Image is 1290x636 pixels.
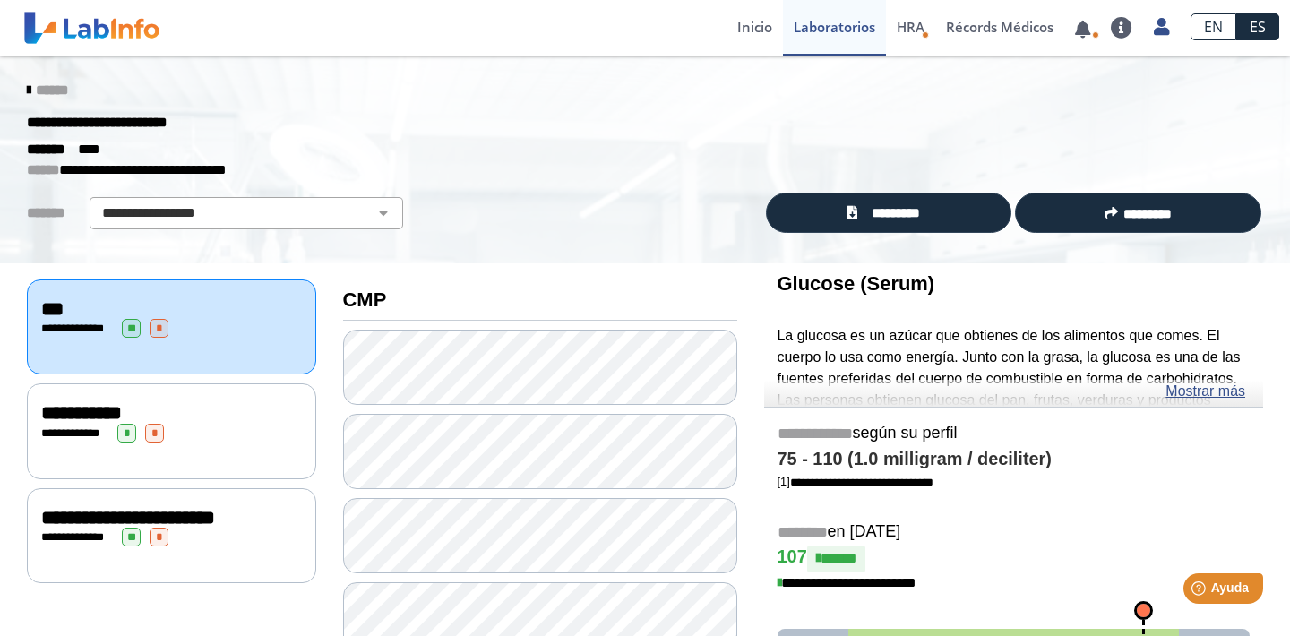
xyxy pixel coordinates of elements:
[1131,566,1270,616] iframe: Help widget launcher
[1165,381,1245,402] a: Mostrar más
[778,272,935,295] b: Glucose (Serum)
[778,475,933,488] a: [1]
[897,18,924,36] span: HRA
[778,546,1251,572] h4: 107
[778,325,1251,496] p: La glucosa es un azúcar que obtienes de los alimentos que comes. El cuerpo lo usa como energía. J...
[778,449,1251,470] h4: 75 - 110 (1.0 milligram / deciliter)
[1191,13,1236,40] a: EN
[778,424,1251,444] h5: según su perfil
[343,288,387,311] b: CMP
[778,522,1251,543] h5: en [DATE]
[1236,13,1279,40] a: ES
